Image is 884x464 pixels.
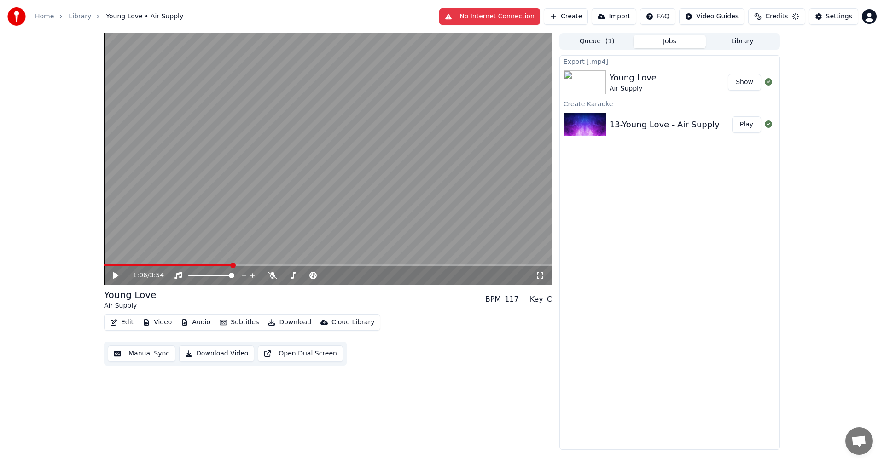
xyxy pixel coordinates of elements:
[679,8,744,25] button: Video Guides
[7,7,26,26] img: youka
[728,74,761,91] button: Show
[439,8,540,25] button: No Internet Connection
[765,12,788,21] span: Credits
[106,12,183,21] span: Young Love • Air Supply
[560,98,779,109] div: Create Karaoke
[530,294,543,305] div: Key
[133,271,147,280] span: 1:06
[592,8,636,25] button: Import
[485,294,501,305] div: BPM
[133,271,155,280] div: /
[139,316,175,329] button: Video
[106,316,137,329] button: Edit
[35,12,183,21] nav: breadcrumb
[610,118,720,131] div: 13-Young Love - Air Supply
[634,35,706,48] button: Jobs
[104,301,156,310] div: Air Supply
[179,345,254,362] button: Download Video
[610,71,657,84] div: Young Love
[544,8,588,25] button: Create
[69,12,91,21] a: Library
[264,316,315,329] button: Download
[640,8,675,25] button: FAQ
[561,35,634,48] button: Queue
[547,294,552,305] div: C
[258,345,343,362] button: Open Dual Screen
[177,316,214,329] button: Audio
[605,37,615,46] span: ( 1 )
[104,288,156,301] div: Young Love
[610,84,657,93] div: Air Supply
[732,116,761,133] button: Play
[826,12,852,21] div: Settings
[331,318,374,327] div: Cloud Library
[216,316,262,329] button: Subtitles
[748,8,805,25] button: Credits
[150,271,164,280] span: 3:54
[560,56,779,67] div: Export [.mp4]
[108,345,175,362] button: Manual Sync
[706,35,779,48] button: Library
[845,427,873,455] div: Open chat
[505,294,519,305] div: 117
[809,8,858,25] button: Settings
[35,12,54,21] a: Home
